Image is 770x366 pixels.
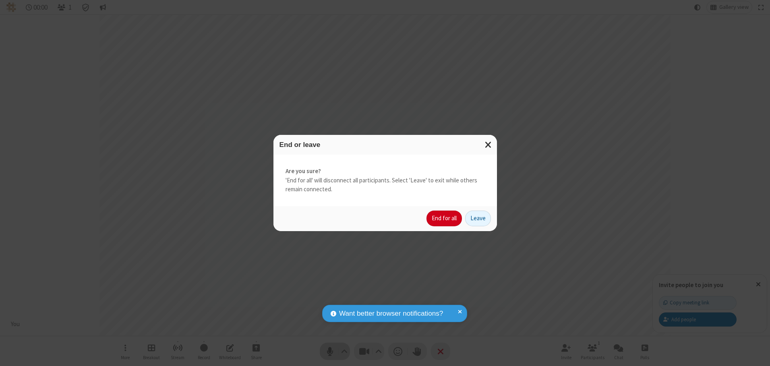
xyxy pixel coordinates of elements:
button: Leave [465,211,491,227]
span: Want better browser notifications? [339,308,443,319]
div: 'End for all' will disconnect all participants. Select 'Leave' to exit while others remain connec... [273,155,497,206]
strong: Are you sure? [286,167,485,176]
button: End for all [426,211,462,227]
h3: End or leave [279,141,491,149]
button: Close modal [480,135,497,155]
